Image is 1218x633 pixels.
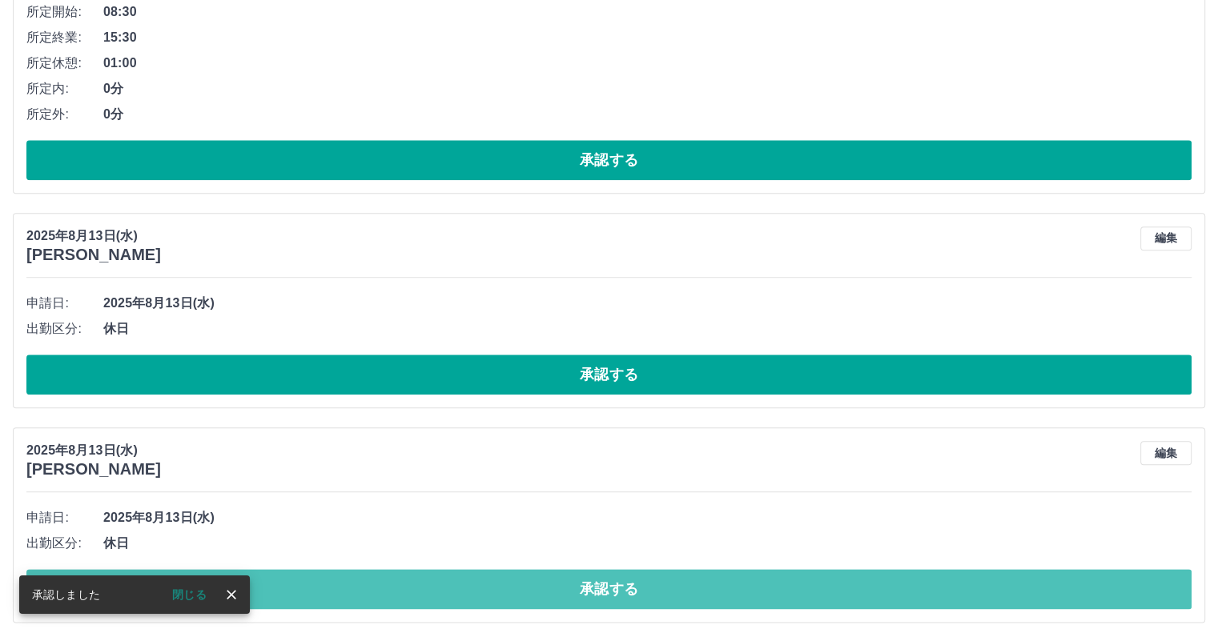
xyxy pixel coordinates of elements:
span: 申請日: [26,294,103,313]
button: 編集 [1140,441,1192,465]
button: 編集 [1140,226,1192,250]
span: 出勤区分: [26,534,103,553]
span: 所定外: [26,105,103,124]
span: 出勤区分: [26,319,103,339]
span: 0分 [103,79,1192,98]
span: 休日 [103,319,1192,339]
span: 2025年8月13日(水) [103,294,1192,313]
span: 2025年8月13日(水) [103,508,1192,527]
h3: [PERSON_NAME] [26,246,161,264]
span: 08:30 [103,2,1192,22]
h3: [PERSON_NAME] [26,460,161,479]
span: 所定休憩: [26,54,103,73]
span: 申請日: [26,508,103,527]
span: 所定内: [26,79,103,98]
span: 所定終業: [26,28,103,47]
span: 15:30 [103,28,1192,47]
button: 承認する [26,140,1192,180]
p: 2025年8月13日(水) [26,226,161,246]
div: 承認しました [32,580,100,609]
span: 01:00 [103,54,1192,73]
button: 閉じる [159,583,219,607]
p: 2025年8月13日(水) [26,441,161,460]
span: 休日 [103,534,1192,553]
button: 承認する [26,569,1192,609]
button: 承認する [26,355,1192,395]
span: 0分 [103,105,1192,124]
button: close [219,583,243,607]
span: 所定開始: [26,2,103,22]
